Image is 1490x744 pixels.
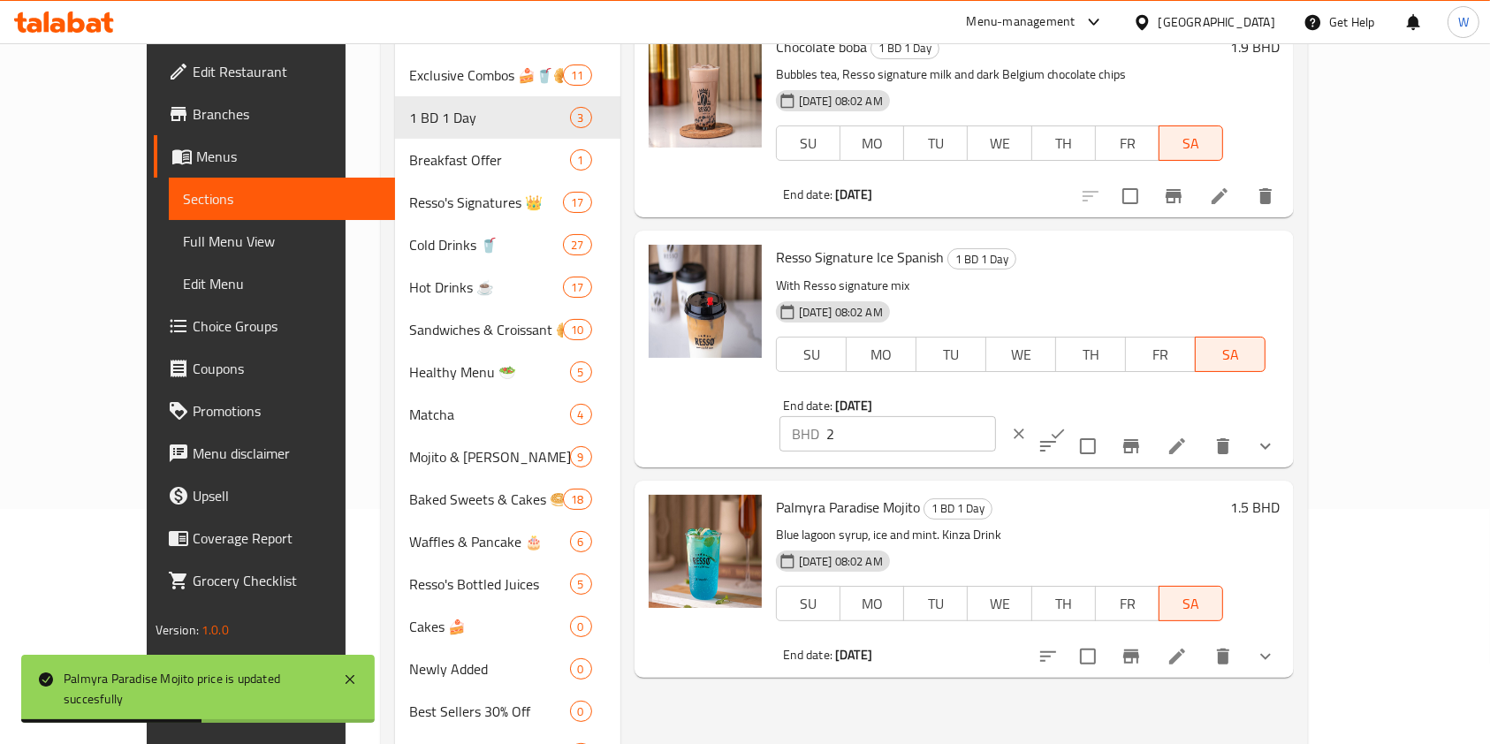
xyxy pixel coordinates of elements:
span: Baked Sweets & Cakes 🥯 [409,489,563,510]
span: SA [1203,342,1258,368]
div: 1 BD 1 Day [870,38,939,59]
div: items [570,701,592,722]
span: TH [1063,342,1119,368]
div: items [563,319,591,340]
button: Branch-specific-item [1152,175,1195,217]
span: 3 [571,110,591,126]
span: Palmyra Paradise Mojito [776,494,920,520]
span: 17 [564,194,590,211]
span: Best Sellers 30% Off [409,701,569,722]
div: items [570,107,592,128]
a: Edit Menu [169,262,396,305]
span: Menus [196,146,382,167]
h6: 1.5 BHD [1230,495,1280,520]
input: Please enter price [826,416,996,452]
div: items [563,192,591,213]
span: Resso's Signatures 👑 [409,192,563,213]
div: Healthy Menu 🥗5 [395,351,620,393]
span: 27 [564,237,590,254]
span: Coupons [193,358,382,379]
a: Full Menu View [169,220,396,262]
span: [DATE] 08:02 AM [792,553,890,570]
span: Cold Drinks 🥤 [409,234,563,255]
p: Blue lagoon syrup, ice and mint. Kinza Drink [776,524,1224,546]
b: [DATE] [835,643,872,666]
span: End date: [783,394,832,417]
span: MO [854,342,909,368]
p: BHD [792,423,819,444]
div: Exclusive Combos 🍰🥤🥐11 [395,54,620,96]
span: TH [1039,591,1089,617]
span: 0 [571,619,591,635]
span: 5 [571,576,591,593]
span: Choice Groups [193,315,382,337]
div: items [570,149,592,171]
span: Exclusive Combos 🍰🥤🥐 [409,65,563,86]
button: TU [916,337,986,372]
p: Bubbles tea, Resso signature milk and dark Belgium chocolate chips [776,64,1224,86]
div: Sandwiches & Croissant 🥐🍔 [409,319,563,340]
span: Upsell [193,485,382,506]
span: 10 [564,322,590,338]
div: Menu-management [967,11,1076,33]
span: Menu disclaimer [193,443,382,464]
svg: Show Choices [1255,646,1276,667]
span: SU [784,591,833,617]
button: Branch-specific-item [1110,635,1152,678]
span: Cakes 🍰 [409,616,569,637]
span: Chocolate boba [776,34,867,60]
span: Edit Restaurant [193,61,382,82]
button: MO [840,125,904,161]
div: Waffles & Pancake 🎂6 [395,520,620,563]
span: WE [975,591,1024,617]
span: 0 [571,661,591,678]
button: TU [903,586,968,621]
div: Resso's Bottled Juices5 [395,563,620,605]
button: clear [1000,414,1038,453]
span: End date: [783,183,832,206]
button: WE [985,337,1056,372]
div: Cakes 🍰0 [395,605,620,648]
img: Resso Signature Ice Spanish [649,245,762,358]
span: FR [1103,591,1152,617]
span: TU [911,131,961,156]
button: delete [1244,175,1287,217]
span: SU [784,342,840,368]
button: TH [1055,337,1126,372]
span: Sections [183,188,382,209]
span: Matcha [409,404,569,425]
a: Branches [154,93,396,135]
p: With Resso signature mix [776,275,1266,297]
div: Mojito & Boba Drinks 🍷 [409,446,569,467]
a: Choice Groups [154,305,396,347]
span: 1 [571,152,591,169]
button: SA [1159,125,1223,161]
svg: Show Choices [1255,436,1276,457]
span: 5 [571,364,591,381]
h6: 1.9 BHD [1230,34,1280,59]
span: Version: [156,619,199,642]
b: [DATE] [835,394,872,417]
button: SA [1195,337,1266,372]
div: Healthy Menu 🥗 [409,361,569,383]
span: TH [1039,131,1089,156]
div: Palmyra Paradise Mojito price is updated succesfully [64,669,325,709]
button: MO [840,586,904,621]
div: items [570,616,592,637]
button: FR [1125,337,1196,372]
a: Menus [154,135,396,178]
div: items [570,361,592,383]
div: Cold Drinks 🥤27 [395,224,620,266]
span: Coverage Report [193,528,382,549]
span: 6 [571,534,591,550]
a: Menu disclaimer [154,432,396,474]
span: Full Menu View [183,231,382,252]
span: 9 [571,449,591,466]
div: Best Sellers 30% Off0 [395,690,620,733]
button: delete [1202,425,1244,467]
span: Mojito & [PERSON_NAME] 🍷 [409,446,569,467]
a: Edit Restaurant [154,50,396,93]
